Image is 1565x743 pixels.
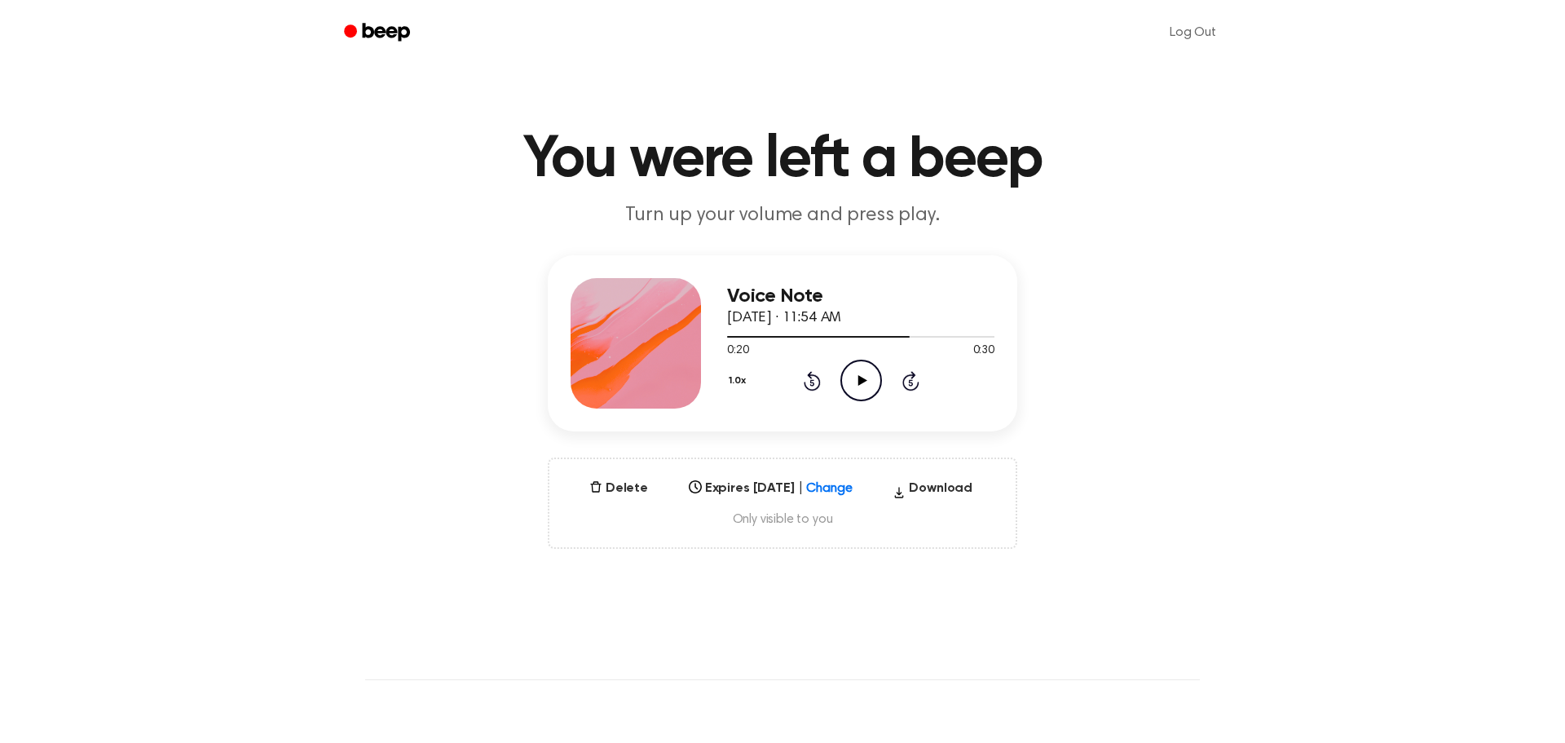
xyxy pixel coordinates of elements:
h1: You were left a beep [365,130,1200,189]
a: Beep [333,17,425,49]
span: Only visible to you [569,511,996,528]
a: Log Out [1153,13,1232,52]
p: Turn up your volume and press play. [469,202,1095,229]
span: [DATE] · 11:54 AM [727,311,841,325]
button: Delete [583,479,655,498]
h3: Voice Note [727,285,994,307]
button: Download [886,479,979,505]
span: 0:20 [727,343,748,360]
span: 0:30 [973,343,994,360]
button: 1.0x [727,367,752,395]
